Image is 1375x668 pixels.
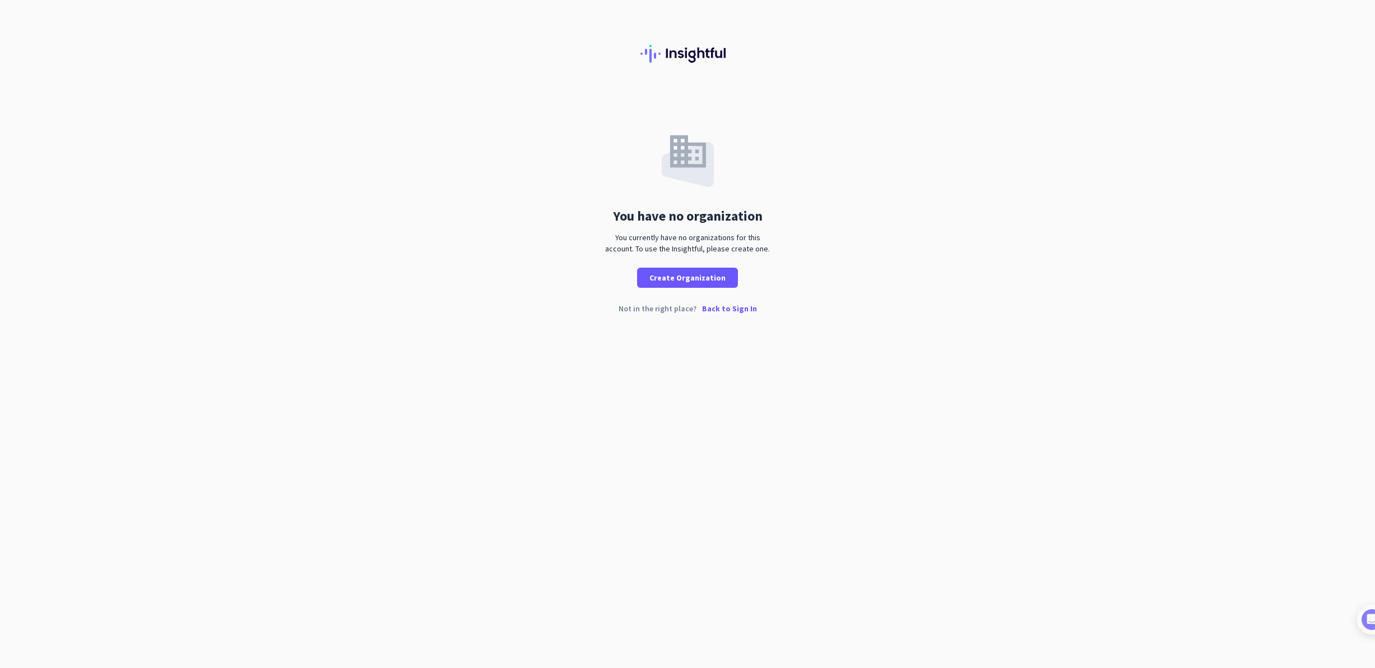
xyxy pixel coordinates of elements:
img: Insightful [640,45,735,63]
span: Create Organization [649,272,726,283]
p: Back to Sign In [702,305,757,312]
div: You have no organization [613,209,763,223]
div: You currently have no organizations for this account. To use the Insightful, please create one. [601,232,774,254]
button: Create Organization [637,268,738,288]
